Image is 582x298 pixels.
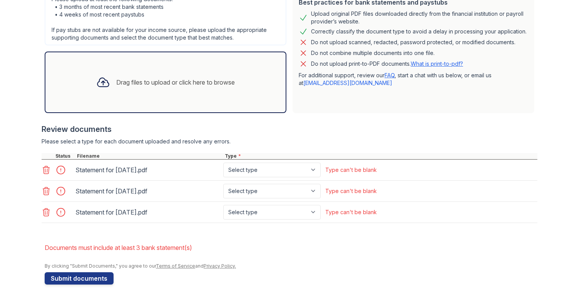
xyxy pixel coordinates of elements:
div: Review documents [42,124,537,135]
div: Statement for [DATE].pdf [75,185,220,197]
div: Drag files to upload or click here to browse [116,78,235,87]
a: Terms of Service [156,263,195,269]
p: Do not upload print-to-PDF documents. [311,60,463,68]
div: Upload original PDF files downloaded directly from the financial institution or payroll provider’... [311,10,528,25]
a: [EMAIL_ADDRESS][DOMAIN_NAME] [303,80,392,86]
div: Correctly classify the document type to avoid a delay in processing your application. [311,27,527,36]
a: What is print-to-pdf? [411,60,463,67]
button: Submit documents [45,272,114,285]
div: Filename [75,153,223,159]
div: Type [223,153,537,159]
div: Type can't be blank [325,208,377,216]
div: Type can't be blank [325,166,377,174]
div: By clicking "Submit Documents," you agree to our and [45,263,537,269]
a: Privacy Policy. [204,263,236,269]
a: FAQ [385,72,395,78]
div: Statement for [DATE].pdf [75,206,220,218]
li: Documents must include at least 3 bank statement(s) [45,240,537,255]
div: Please select a type for each document uploaded and resolve any errors. [42,138,537,145]
div: Do not upload scanned, redacted, password protected, or modified documents. [311,38,515,47]
div: Type can't be blank [325,187,377,195]
div: Status [54,153,75,159]
div: Do not combine multiple documents into one file. [311,48,435,58]
p: For additional support, review our , start a chat with us below, or email us at [299,72,528,87]
div: Statement for [DATE].pdf [75,164,220,176]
